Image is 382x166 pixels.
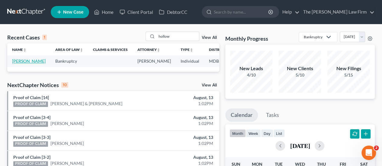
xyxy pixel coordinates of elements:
div: PROOF OF CLAIM [13,121,48,127]
h2: [DATE] [290,143,310,149]
a: View All [202,36,217,40]
a: [PERSON_NAME] & [PERSON_NAME] [50,101,122,107]
button: list [273,129,285,137]
button: week [246,129,261,137]
div: 10 [61,82,68,88]
a: View All [202,83,217,87]
div: Bankruptcy [304,34,323,39]
div: August, 13 [150,95,213,101]
a: Attorneyunfold_more [137,47,160,52]
div: August, 13 [150,154,213,160]
a: [PERSON_NAME] [12,58,46,64]
div: 5/10 [279,72,321,78]
input: Search by name... [214,6,269,17]
h3: Monthly Progress [225,35,268,42]
i: unfold_more [190,48,193,52]
td: Bankruptcy [50,55,88,67]
div: August, 13 [150,114,213,121]
a: [PERSON_NAME] [50,140,84,146]
a: The [PERSON_NAME] Law Firm [300,7,374,17]
div: New Leads [230,65,272,72]
div: 1 [42,35,47,40]
div: NextChapter Notices [7,81,68,89]
th: Claims & Services [88,43,133,55]
td: MDB [204,55,234,67]
i: unfold_more [80,48,83,52]
a: Typeunfold_more [181,47,193,52]
a: [PERSON_NAME] [50,121,84,127]
a: DebtorCC [156,7,190,17]
button: day [261,129,273,137]
a: Calendar [225,108,258,122]
a: Proof of Claim [3-3] [13,135,50,140]
a: Proof of Claim [14] [13,95,49,100]
div: PROOF OF CLAIM [13,102,48,107]
a: Area of Lawunfold_more [55,47,83,52]
i: unfold_more [157,48,160,52]
div: New Filings [327,65,370,72]
iframe: Intercom live chat [361,146,376,160]
span: 2 [374,146,379,150]
a: Nameunfold_more [12,47,27,52]
div: August, 13 [150,134,213,140]
a: Client Portal [117,7,156,17]
i: unfold_more [23,48,27,52]
div: 4/10 [230,72,272,78]
a: Proof of Claim [3-4] [13,115,50,120]
button: month [230,129,246,137]
div: 1:02PM [150,121,213,127]
div: 1:02PM [150,101,213,107]
a: Districtunfold_more [209,47,229,52]
td: Individual [176,55,204,67]
span: New Case [63,10,83,14]
a: Proof of Claim [3-2] [13,155,50,160]
div: Recent Cases [7,34,47,41]
div: 5/15 [327,72,370,78]
div: New Clients [279,65,321,72]
a: Home [91,7,117,17]
div: 1:02PM [150,140,213,146]
input: Search by name... [157,32,199,41]
a: Help [279,7,300,17]
div: PROOF OF CLAIM [13,141,48,147]
td: [PERSON_NAME] [133,55,176,67]
a: Tasks [261,108,284,122]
